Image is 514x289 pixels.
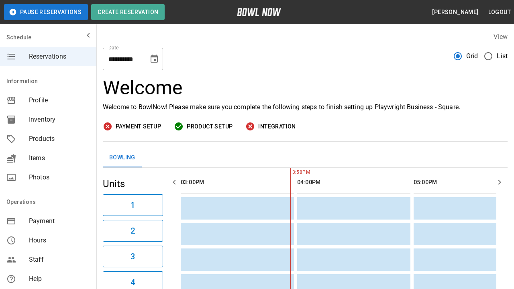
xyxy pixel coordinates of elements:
span: Products [29,134,90,144]
button: Pause Reservations [4,4,88,20]
span: Payment [29,216,90,226]
h6: 1 [131,199,135,212]
h6: 3 [131,250,135,263]
h5: Units [103,177,163,190]
span: Help [29,274,90,284]
img: logo [237,8,281,16]
h6: 4 [131,276,135,289]
span: Integration [258,122,296,132]
button: Create Reservation [91,4,165,20]
span: Product Setup [187,122,233,132]
span: Reservations [29,52,90,61]
button: Bowling [103,148,142,167]
button: [PERSON_NAME] [429,5,481,20]
span: Hours [29,236,90,245]
span: Items [29,153,90,163]
span: List [497,51,508,61]
span: Inventory [29,115,90,124]
button: 1 [103,194,163,216]
h3: Welcome [103,77,508,99]
button: 2 [103,220,163,242]
span: Staff [29,255,90,265]
span: Payment Setup [116,122,161,132]
p: Welcome to BowlNow! Please make sure you complete the following steps to finish setting up Playwr... [103,102,508,112]
button: Choose date, selected date is Aug 29, 2025 [146,51,162,67]
button: Logout [485,5,514,20]
span: Photos [29,173,90,182]
div: inventory tabs [103,148,508,167]
button: 3 [103,246,163,267]
span: Profile [29,96,90,105]
span: 3:58PM [290,169,292,177]
label: View [494,33,508,41]
span: Grid [466,51,478,61]
h6: 2 [131,224,135,237]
